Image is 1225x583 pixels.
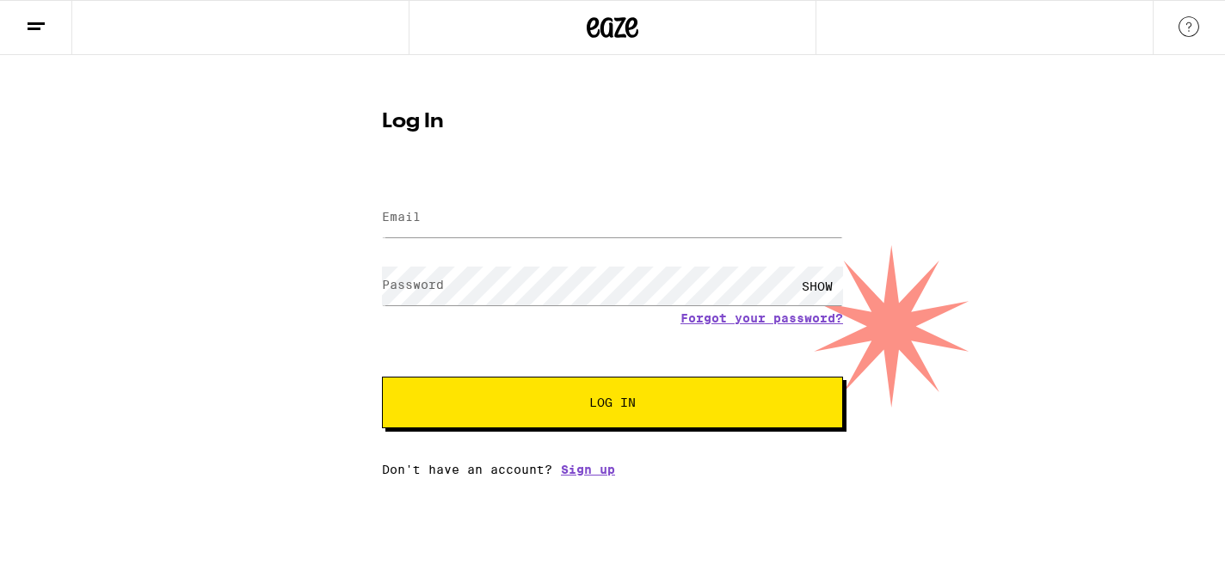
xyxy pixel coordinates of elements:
div: SHOW [791,267,843,305]
a: Forgot your password? [680,311,843,325]
a: Sign up [561,463,615,476]
button: Log In [382,377,843,428]
span: Log In [589,396,636,408]
label: Password [382,278,444,291]
div: Don't have an account? [382,463,843,476]
input: Email [382,199,843,237]
h1: Log In [382,112,843,132]
label: Email [382,210,421,224]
